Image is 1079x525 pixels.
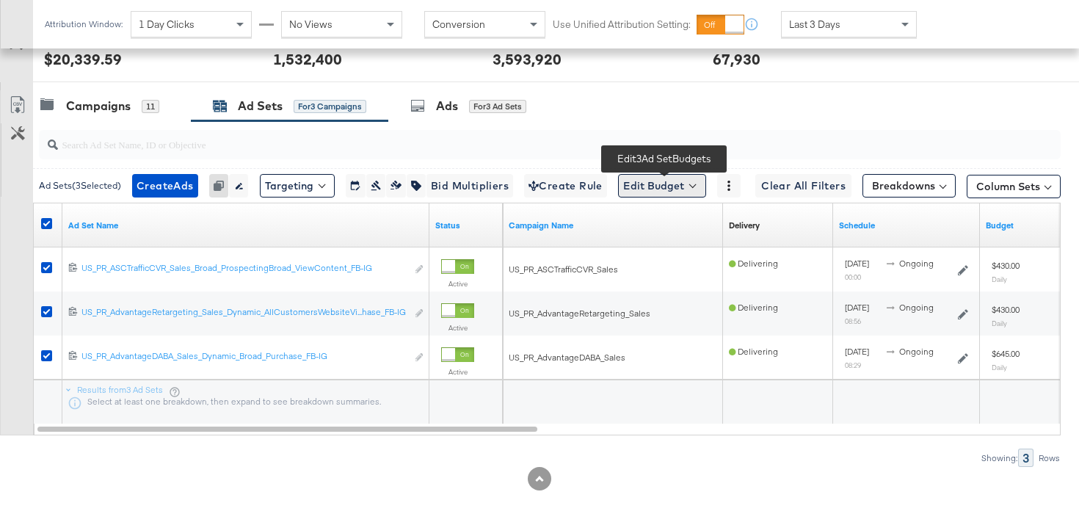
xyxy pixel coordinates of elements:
[509,264,618,275] span: US_PR_ASCTrafficCVR_Sales
[839,220,974,231] a: Shows when your Ad Set is scheduled to deliver.
[493,48,562,70] div: 3,593,920
[142,100,159,113] div: 11
[528,177,603,195] span: Create Rule
[845,302,869,313] span: [DATE]
[729,220,760,231] a: Reflects the ability of your Ad Set to achieve delivery based on ad states, schedule and budget.
[553,18,691,32] label: Use Unified Attribution Setting:
[618,174,706,198] button: Edit Budget
[729,302,778,313] span: Delivering
[992,260,1020,272] div: $430.00
[967,175,1061,198] button: Column Sets
[1038,453,1061,463] div: Rows
[509,352,625,363] span: US_PR_AdvantageDABA_Sales
[435,220,497,231] a: Shows the current state of your Ad Set.
[713,48,760,70] div: 67,930
[992,319,1007,327] sub: Daily
[992,348,1020,360] div: $645.00
[426,174,513,198] button: Bid Multipliers
[81,262,407,274] div: US_PR_ASCTrafficCVR_Sales_Broad_ProspectingBroad_ViewContent_FB-IG
[44,19,123,29] div: Attribution Window:
[81,350,407,362] div: US_PR_AdvantageDABA_Sales_Dynamic_Broad_Purchase_FB-IG
[58,124,970,153] input: Search Ad Set Name, ID or Objective
[789,18,840,31] span: Last 3 Days
[845,361,861,369] sub: 08:29
[729,258,778,269] span: Delivering
[238,98,283,115] div: Ad Sets
[761,177,846,195] span: Clear All Filters
[524,174,607,198] button: Create Rule
[992,363,1007,372] sub: Daily
[294,100,366,113] div: for 3 Campaigns
[81,350,407,366] a: US_PR_AdvantageDABA_Sales_Dynamic_Broad_Purchase_FB-IG
[992,275,1007,283] sub: Daily
[981,453,1018,463] div: Showing:
[469,100,526,113] div: for 3 Ad Sets
[39,179,121,192] div: Ad Sets ( 3 Selected)
[137,177,194,195] span: Create Ads
[436,98,458,115] div: Ads
[81,306,407,318] div: US_PR_AdvantageRetargeting_Sales_Dynamic_AllCustomersWebsiteVi...hase_FB-IG
[431,177,509,195] span: Bid Multipliers
[862,174,956,198] button: Breakdowns
[899,302,934,313] span: ongoing
[66,98,131,115] div: Campaigns
[509,220,717,231] a: Your campaign name.
[289,18,333,31] span: No Views
[132,174,198,198] button: CreateAds
[899,346,934,357] span: ongoing
[441,279,474,289] label: Active
[441,323,474,333] label: Active
[509,308,650,319] span: US_PR_AdvantageRetargeting_Sales
[992,304,1020,316] div: $430.00
[729,220,760,231] div: Delivery
[845,316,861,325] sub: 08:56
[729,346,778,357] span: Delivering
[845,272,861,281] sub: 00:00
[755,174,851,198] button: Clear All Filters
[441,367,474,377] label: Active
[81,262,407,278] a: US_PR_ASCTrafficCVR_Sales_Broad_ProspectingBroad_ViewContent_FB-IG
[44,48,122,70] div: $20,339.59
[260,174,335,198] button: Targeting
[899,258,934,269] span: ongoing
[845,258,869,269] span: [DATE]
[845,346,869,357] span: [DATE]
[139,18,195,31] span: 1 Day Clicks
[1018,449,1033,467] div: 3
[81,306,407,322] a: US_PR_AdvantageRetargeting_Sales_Dynamic_AllCustomersWebsiteVi...hase_FB-IG
[68,220,424,231] a: Your Ad Set name.
[432,18,485,31] span: Conversion
[273,48,342,70] div: 1,532,400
